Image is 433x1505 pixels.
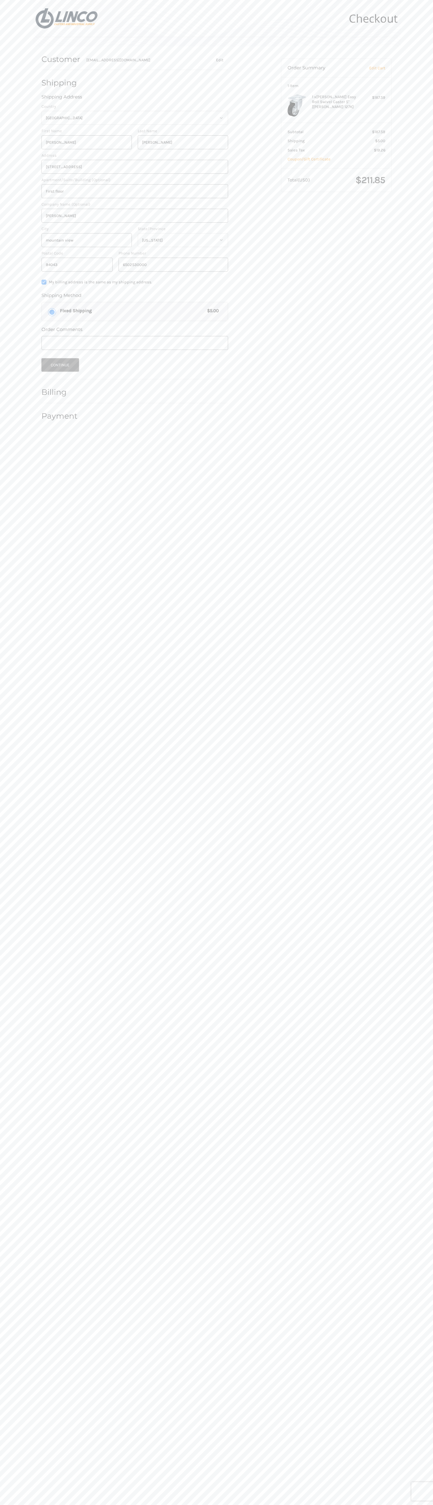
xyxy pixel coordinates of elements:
a: Edit Cart [356,65,385,71]
label: City [41,226,132,232]
label: Country [41,103,228,110]
label: My billing address is the same as my shipping address. [41,280,228,285]
label: Company Name [41,201,228,207]
span: Fixed Shipping [60,307,204,314]
span: $19.26 [374,148,385,152]
span: Subtotal [288,129,304,134]
label: Last Name [138,128,228,134]
label: Apartment/Suite/Building [41,177,228,183]
legend: Shipping Method [41,292,81,302]
h2: Billing [41,387,78,397]
label: Phone Number [119,250,228,256]
h2: Customer [41,55,80,64]
button: Continue [41,358,79,372]
a: Coupon/Gift Certificate [288,157,331,161]
img: LINCO CASTERS & INDUSTRIAL SUPPLY [36,8,97,28]
button: Edit [211,55,228,64]
span: $5.00 [204,307,219,314]
span: Shipping [288,138,305,143]
legend: Shipping Address [41,94,82,103]
label: First Name [41,128,132,134]
small: (Optional) [92,177,110,182]
div: [EMAIL_ADDRESS][DOMAIN_NAME] [86,57,199,63]
span: Sales Tax [288,148,305,152]
h2: Payment [41,411,78,421]
label: Address [41,152,228,159]
h3: 1 Item [288,83,385,88]
span: $211.85 [356,174,385,185]
h4: 1 x [PERSON_NAME] Easy Roll Swivel Caster 5" [[PERSON_NAME] 127K] [312,94,359,110]
h3: Order Summary [288,65,356,71]
label: Postal Code [41,250,113,256]
div: $187.59 [361,94,385,101]
h1: Checkout [349,11,398,25]
small: (Optional) [71,202,90,207]
h2: Shipping [41,78,78,88]
span: Total (USD) [288,177,310,183]
legend: Order Comments [41,326,82,336]
span: $5.00 [375,138,385,143]
label: State/Province [138,226,228,232]
span: $187.59 [372,129,385,134]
